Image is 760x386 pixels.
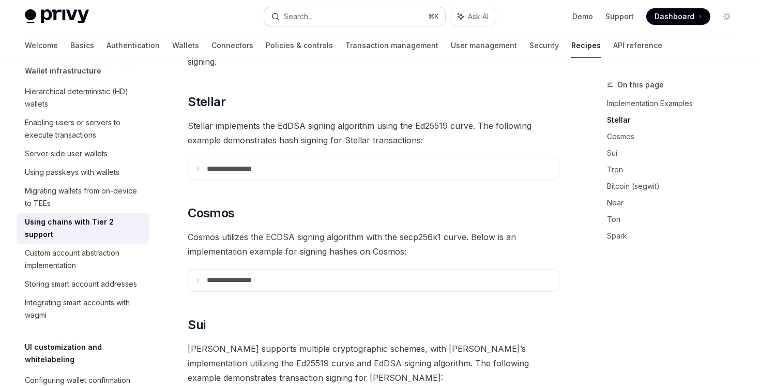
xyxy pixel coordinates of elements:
a: Support [605,11,634,22]
a: Wallets [172,33,199,58]
a: Basics [70,33,94,58]
span: Stellar [188,94,225,110]
a: Storing smart account addresses [17,275,149,293]
a: User management [451,33,517,58]
div: Storing smart account addresses [25,278,137,290]
a: Using chains with Tier 2 support [17,213,149,244]
a: Dashboard [646,8,710,25]
a: Implementation Examples [607,95,743,112]
a: Policies & controls [266,33,333,58]
a: Transaction management [345,33,438,58]
button: Ask AI [450,7,496,26]
span: On this page [617,79,664,91]
a: Tron [607,161,743,178]
a: Stellar [607,112,743,128]
a: Recipes [571,33,601,58]
a: Ton [607,211,743,228]
a: Spark [607,228,743,244]
a: Server-side user wallets [17,144,149,163]
a: Migrating wallets from on-device to TEEs [17,182,149,213]
a: Connectors [211,33,253,58]
a: Integrating smart accounts with wagmi [17,293,149,324]
button: Search...⌘K [264,7,445,26]
div: Search... [284,10,313,23]
div: Using passkeys with wallets [25,166,119,179]
button: Toggle dark mode [719,8,735,25]
a: Using passkeys with wallets [17,163,149,182]
span: Dashboard [655,11,694,22]
div: Using chains with Tier 2 support [25,216,143,241]
a: Authentication [107,33,160,58]
a: Security [529,33,559,58]
a: Welcome [25,33,58,58]
a: Demo [572,11,593,22]
span: Sui [188,317,205,333]
div: Migrating wallets from on-device to TEEs [25,185,143,210]
span: Cosmos utilizes the ECDSA signing algorithm with the secp256k1 curve. Below is an implementation ... [188,230,559,259]
span: ⌘ K [428,12,439,21]
a: Enabling users or servers to execute transactions [17,113,149,144]
a: Sui [607,145,743,161]
span: Ask AI [468,11,489,22]
a: Bitcoin (segwit) [607,178,743,195]
a: Near [607,195,743,211]
div: Integrating smart accounts with wagmi [25,296,143,321]
a: Hierarchical deterministic (HD) wallets [17,82,149,113]
span: Cosmos [188,205,234,221]
span: [PERSON_NAME] supports multiple cryptographic schemes, with [PERSON_NAME]’s implementation utiliz... [188,342,559,385]
a: API reference [613,33,662,58]
a: Custom account abstraction implementation [17,244,149,275]
div: Hierarchical deterministic (HD) wallets [25,85,143,110]
span: Stellar implements the EdDSA signing algorithm using the Ed25519 curve. The following example dem... [188,118,559,147]
a: Cosmos [607,128,743,145]
div: Enabling users or servers to execute transactions [25,116,143,141]
div: Server-side user wallets [25,147,108,160]
div: Custom account abstraction implementation [25,247,143,272]
img: light logo [25,9,89,24]
h5: UI customization and whitelabeling [25,341,149,366]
